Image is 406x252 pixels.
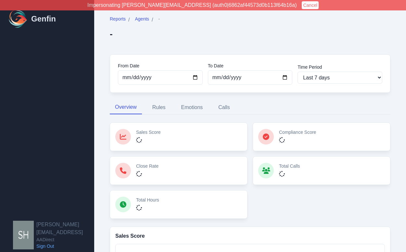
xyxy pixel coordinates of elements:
[135,16,149,22] span: Agents
[8,8,29,29] img: Logo
[36,221,94,236] h2: [PERSON_NAME][EMAIL_ADDRESS]
[31,14,56,24] h1: Genfin
[118,63,203,69] label: From Date
[147,101,171,114] button: Rules
[36,236,94,243] span: AADirect
[136,129,160,135] p: Sales Score
[136,197,159,203] p: Total Hours
[176,101,208,114] button: Emotions
[136,163,159,169] p: Close Rate
[110,101,142,114] button: Overview
[135,16,149,24] a: Agents
[110,16,126,24] a: Reports
[302,1,319,9] button: Cancel
[115,232,385,240] h3: Sales Score
[128,16,130,24] span: /
[208,63,293,69] label: To Date
[36,243,94,249] a: Sign Out
[13,221,34,249] img: shane+aadirect@genfin.ai
[110,29,160,39] h2: -
[298,64,382,70] label: Time Period
[110,16,126,22] span: Reports
[279,129,316,135] p: Compliance Score
[213,101,235,114] button: Calls
[152,16,153,24] span: /
[159,16,160,22] span: -
[279,163,300,169] p: Total Calls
